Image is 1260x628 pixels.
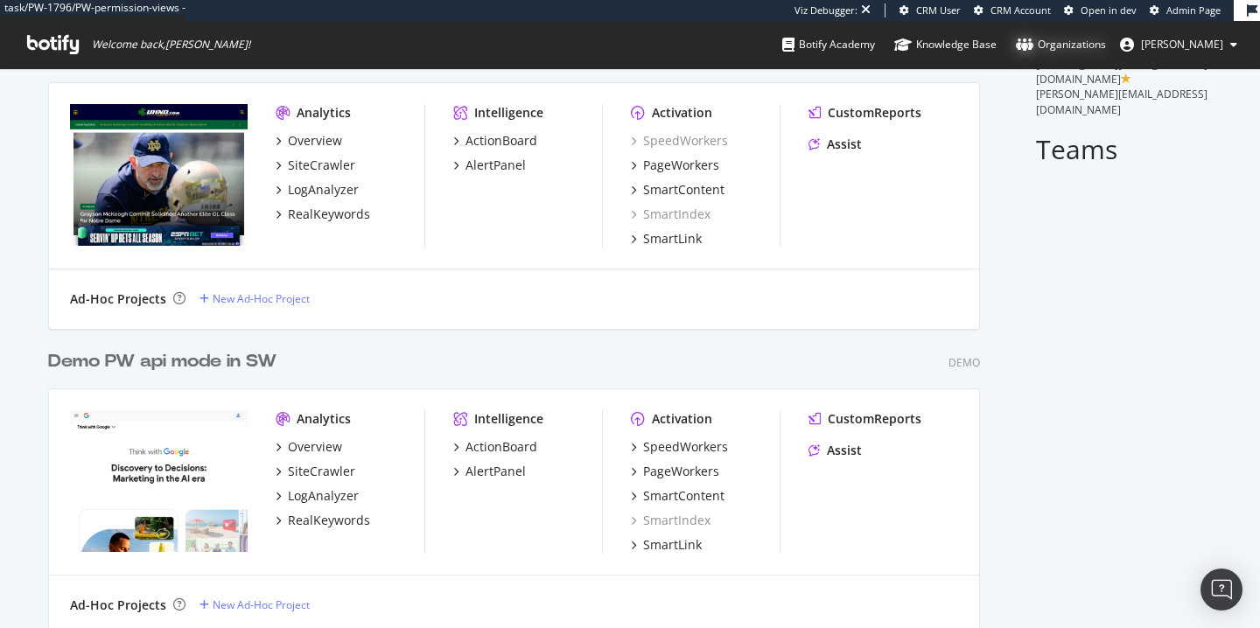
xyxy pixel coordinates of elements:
[1150,3,1221,17] a: Admin Page
[70,597,166,614] div: Ad-Hoc Projects
[808,410,921,428] a: CustomReports
[288,463,355,480] div: SiteCrawler
[782,21,875,68] a: Botify Academy
[1016,36,1106,53] div: Organizations
[631,487,724,505] a: SmartContent
[48,349,276,374] div: Demo PW api mode in SW
[276,132,342,150] a: Overview
[643,487,724,505] div: SmartContent
[288,487,359,505] div: LogAnalyzer
[276,206,370,223] a: RealKeywords
[1036,135,1212,164] h2: Teams
[631,463,719,480] a: PageWorkers
[453,157,526,174] a: AlertPanel
[213,597,310,612] div: New Ad-Hoc Project
[288,512,370,529] div: RealKeywords
[631,132,728,150] a: SpeedWorkers
[288,206,370,223] div: RealKeywords
[643,463,719,480] div: PageWorkers
[643,536,702,554] div: SmartLink
[631,536,702,554] a: SmartLink
[990,3,1051,17] span: CRM Account
[288,157,355,174] div: SiteCrawler
[899,3,961,17] a: CRM User
[808,136,862,153] a: Assist
[631,181,724,199] a: SmartContent
[48,349,283,374] a: Demo PW api mode in SW
[453,463,526,480] a: AlertPanel
[276,487,359,505] a: LogAnalyzer
[465,463,526,480] div: AlertPanel
[1036,57,1207,87] span: [PERSON_NAME][EMAIL_ADDRESS][DOMAIN_NAME]
[827,136,862,153] div: Assist
[1141,37,1223,52] span: alexandre
[631,206,710,223] a: SmartIndex
[1106,31,1251,59] button: [PERSON_NAME]
[827,442,862,459] div: Assist
[70,290,166,308] div: Ad-Hoc Projects
[631,438,728,456] a: SpeedWorkers
[652,410,712,428] div: Activation
[465,438,537,456] div: ActionBoard
[828,104,921,122] div: CustomReports
[92,38,250,52] span: Welcome back, [PERSON_NAME] !
[643,181,724,199] div: SmartContent
[808,442,862,459] a: Assist
[1016,21,1106,68] a: Organizations
[828,410,921,428] div: CustomReports
[199,597,310,612] a: New Ad-Hoc Project
[794,3,857,17] div: Viz Debugger:
[631,512,710,529] a: SmartIndex
[652,104,712,122] div: Activation
[213,291,310,306] div: New Ad-Hoc Project
[643,230,702,248] div: SmartLink
[465,157,526,174] div: AlertPanel
[288,132,342,150] div: Overview
[276,438,342,456] a: Overview
[631,157,719,174] a: PageWorkers
[894,36,997,53] div: Knowledge Base
[276,181,359,199] a: LogAnalyzer
[808,104,921,122] a: CustomReports
[276,512,370,529] a: RealKeywords
[948,355,980,370] div: Demo
[782,36,875,53] div: Botify Academy
[631,230,702,248] a: SmartLink
[474,104,543,122] div: Intelligence
[643,438,728,456] div: SpeedWorkers
[1081,3,1137,17] span: Open in dev
[465,132,537,150] div: ActionBoard
[288,181,359,199] div: LogAnalyzer
[288,438,342,456] div: Overview
[453,438,537,456] a: ActionBoard
[1064,3,1137,17] a: Open in dev
[297,104,351,122] div: Analytics
[199,291,310,306] a: New Ad-Hoc Project
[894,21,997,68] a: Knowledge Base
[916,3,961,17] span: CRM User
[643,157,719,174] div: PageWorkers
[70,104,248,246] img: uhnd
[1166,3,1221,17] span: Admin Page
[474,410,543,428] div: Intelligence
[297,410,351,428] div: Analytics
[276,157,355,174] a: SiteCrawler
[974,3,1051,17] a: CRM Account
[276,463,355,480] a: SiteCrawler
[1200,569,1242,611] div: Open Intercom Messenger
[70,410,248,552] img: Demo PW api mode in SW
[1036,87,1207,116] span: [PERSON_NAME][EMAIL_ADDRESS][DOMAIN_NAME]
[453,132,537,150] a: ActionBoard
